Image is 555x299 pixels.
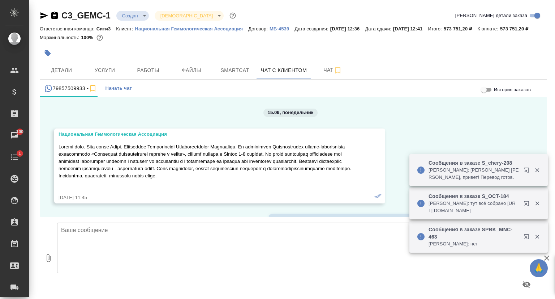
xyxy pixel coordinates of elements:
[429,159,519,167] p: Сообщения в заказе S_chery-208
[105,84,132,93] span: Начать чат
[61,10,111,20] a: C3_GEMC-1
[131,66,165,75] span: Работы
[500,26,534,31] p: 573 751,20 ₽
[261,66,307,75] span: Чат с клиентом
[315,66,350,75] span: Чат
[59,131,360,138] div: Национальная Геммологическая Ассоциация
[102,80,135,97] button: Начать чат
[429,226,519,240] p: Сообщения в заказе SPBK_MNC-463
[365,26,393,31] p: Дата сдачи:
[87,66,122,75] span: Услуги
[89,84,97,93] svg: Подписаться
[455,12,527,19] span: [PERSON_NAME] детали заказа
[270,26,294,31] p: МБ-4539
[155,11,224,21] div: Создан
[330,26,365,31] p: [DATE] 12:36
[519,229,537,247] button: Открыть в новой вкладке
[40,80,547,97] div: simple tabs example
[334,66,342,75] svg: Подписаться
[429,240,519,248] p: [PERSON_NAME]: нет
[2,126,27,144] a: 100
[268,109,314,116] p: 15.09, понедельник
[429,167,519,181] p: [PERSON_NAME]: [PERSON_NAME] [PERSON_NAME], привет! Перевод готов.
[530,167,545,173] button: Закрыть
[218,66,252,75] span: Smartcat
[12,128,28,135] span: 100
[50,11,59,20] button: Скопировать ссылку
[494,86,531,93] span: История заказов
[530,233,545,240] button: Закрыть
[429,200,519,214] p: [PERSON_NAME]: тут всё собрано [URL][DOMAIN_NAME]
[120,13,140,19] button: Создан
[44,84,97,93] div: 79857509933 (Национальная Геммологическая Ассоциация) - (undefined)
[228,11,237,20] button: Доп статусы указывают на важность/срочность заказа
[44,66,79,75] span: Детали
[135,26,249,31] p: Национальная Геммологическая Ассоциация
[158,13,215,19] button: [DEMOGRAPHIC_DATA]
[530,200,545,207] button: Закрыть
[428,26,443,31] p: Итого:
[2,148,27,166] a: 1
[116,11,149,21] div: Создан
[270,25,294,31] a: МБ-4539
[429,193,519,200] p: Сообщения в заказе S_OCT-184
[174,66,209,75] span: Файлы
[81,35,95,40] p: 100%
[519,196,537,214] button: Открыть в новой вкладке
[519,163,537,180] button: Открыть в новой вкладке
[393,26,428,31] p: [DATE] 12:41
[477,26,500,31] p: К оплате:
[40,26,96,31] p: Ответственная команда:
[40,11,48,20] button: Скопировать ссылку для ЯМессенджера
[14,150,25,157] span: 1
[273,216,502,224] div: [PERSON_NAME] (менеджер)
[444,26,477,31] p: 573 751,20 ₽
[40,45,56,61] button: Добавить тэг
[135,25,249,31] a: Национальная Геммологическая Ассоциация
[59,194,360,201] div: [DATE] 11:45
[40,35,81,40] p: Маржинальность:
[116,26,135,31] p: Клиент:
[294,26,330,31] p: Дата создания:
[59,143,360,180] p: Loremi dolo. Sita conse Adipi. Elitseddoe Temporincidi Utlaboreetdolor Magnaaliqu. En adminimven ...
[248,26,270,31] p: Договор:
[96,26,116,31] p: Сити3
